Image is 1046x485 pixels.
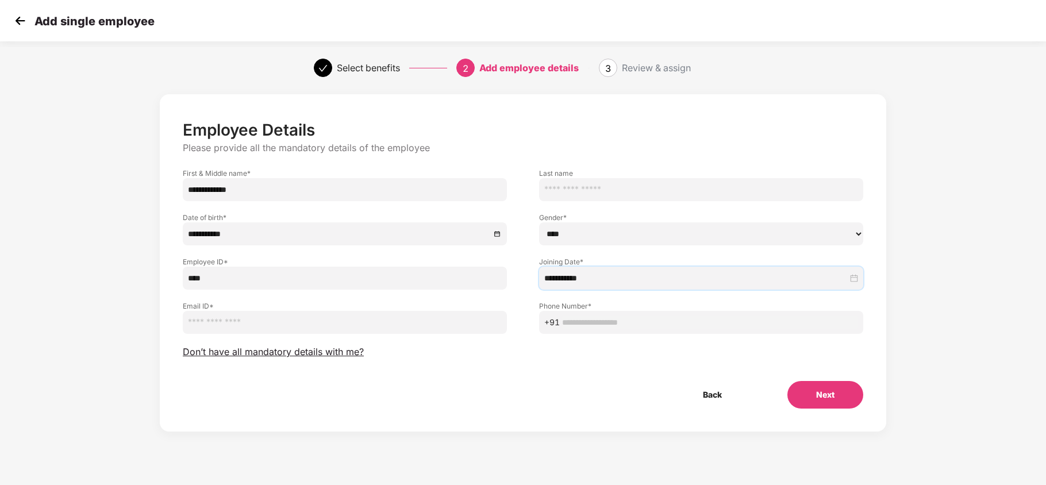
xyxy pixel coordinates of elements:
label: Last name [539,168,863,178]
div: Review & assign [622,59,691,77]
p: Employee Details [183,120,863,140]
button: Next [787,381,863,409]
p: Please provide all the mandatory details of the employee [183,142,863,154]
span: 3 [605,63,611,74]
label: First & Middle name [183,168,507,178]
button: Back [674,381,751,409]
label: Email ID [183,301,507,311]
label: Phone Number [539,301,863,311]
label: Gender [539,213,863,222]
span: Don’t have all mandatory details with me? [183,346,364,358]
span: check [318,64,328,73]
p: Add single employee [34,14,155,28]
div: Add employee details [479,59,579,77]
div: Select benefits [337,59,400,77]
label: Date of birth [183,213,507,222]
label: Joining Date [539,257,863,267]
img: svg+xml;base64,PHN2ZyB4bWxucz0iaHR0cDovL3d3dy53My5vcmcvMjAwMC9zdmciIHdpZHRoPSIzMCIgaGVpZ2h0PSIzMC... [11,12,29,29]
label: Employee ID [183,257,507,267]
span: +91 [544,316,560,329]
span: 2 [463,63,468,74]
